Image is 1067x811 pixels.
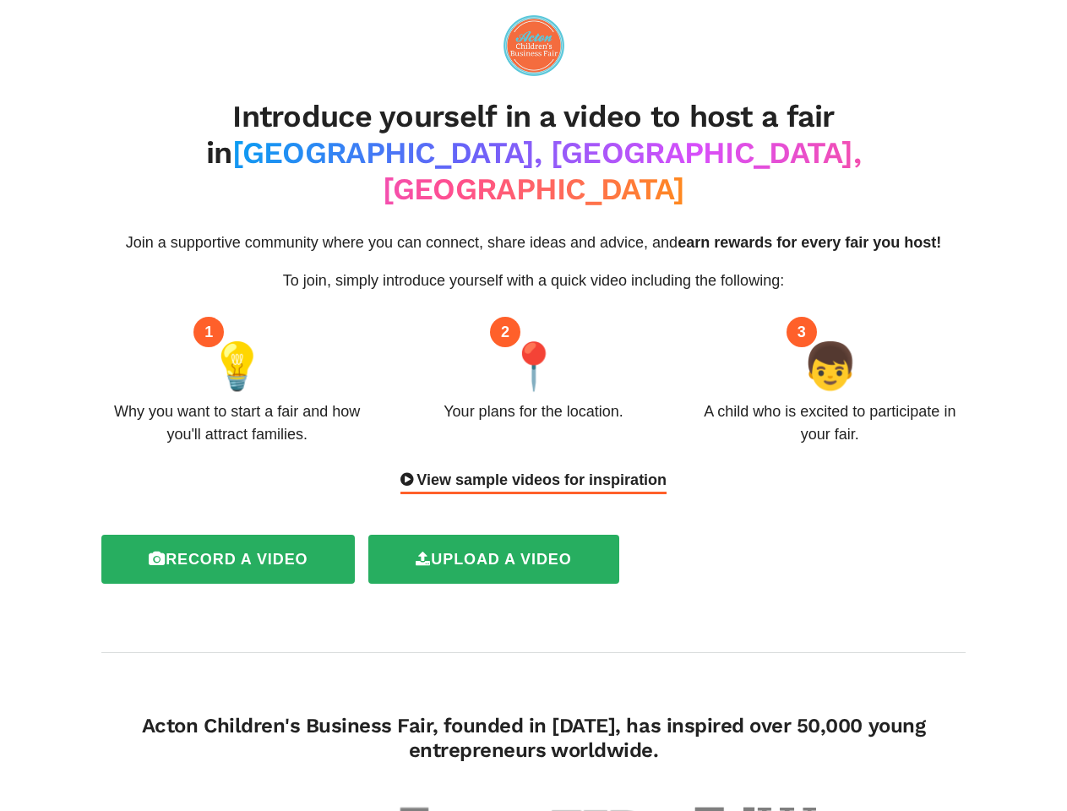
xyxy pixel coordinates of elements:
[490,317,520,347] div: 2
[101,99,966,209] h2: Introduce yourself in a video to host a fair in
[101,400,373,446] div: Why you want to start a fair and how you'll attract families.
[101,714,966,762] h4: Acton Children's Business Fair, founded in [DATE], has inspired over 50,000 young entrepreneurs w...
[368,535,618,584] label: Upload a video
[101,269,966,292] p: To join, simply introduce yourself with a quick video including the following:
[400,469,667,494] div: View sample videos for inspiration
[193,317,224,347] div: 1
[209,332,265,400] span: 💡
[505,332,562,400] span: 📍
[694,400,966,446] div: A child who is excited to participate in your fair.
[787,317,817,347] div: 3
[101,231,966,254] p: Join a supportive community where you can connect, share ideas and advice, and
[678,234,941,251] span: earn rewards for every fair you host!
[444,400,623,423] div: Your plans for the location.
[504,15,564,76] img: logo-09e7f61fd0461591446672a45e28a4aa4e3f772ea81a4ddf9c7371a8bcc222a1.png
[802,332,858,400] span: 👦
[232,135,861,207] span: [GEOGRAPHIC_DATA], [GEOGRAPHIC_DATA], [GEOGRAPHIC_DATA]
[101,535,355,584] label: Record a video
